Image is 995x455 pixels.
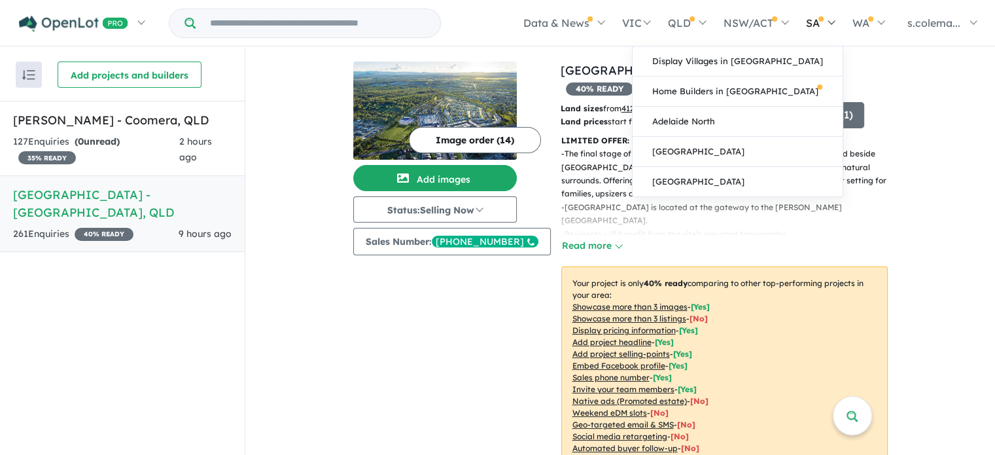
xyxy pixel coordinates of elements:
a: Adelaide North [633,107,843,137]
b: Land sizes [561,103,603,113]
button: Add projects and builders [58,62,201,88]
u: Add project selling-points [572,349,670,359]
a: [GEOGRAPHIC_DATA] [633,167,843,196]
span: [No] [677,420,695,429]
span: 0 [78,136,84,147]
u: Native ads (Promoted estate) [572,396,687,406]
b: Land prices [561,117,608,126]
button: Read more [561,238,623,253]
button: Image order (14) [409,127,541,153]
span: 2 hours ago [179,136,212,163]
b: 40 % ready [644,278,688,288]
button: Add images [353,165,517,191]
a: [GEOGRAPHIC_DATA] - [GEOGRAPHIC_DATA] [561,63,831,78]
span: 40 % READY [566,82,633,96]
span: 40 % READY [75,228,133,241]
span: [ Yes ] [655,337,674,347]
span: s.colema... [907,16,960,29]
u: Display pricing information [572,325,676,335]
p: from [561,102,765,115]
u: Social media retargeting [572,431,667,441]
u: 412 m [621,103,645,113]
p: start from [561,115,765,128]
u: Embed Facebook profile [572,361,665,371]
a: Home Builders in [GEOGRAPHIC_DATA] [633,77,843,107]
u: Invite your team members [572,384,674,394]
img: Openlot PRO Logo White [19,16,128,32]
u: Sales phone number [572,373,650,382]
span: [ Yes ] [678,384,697,394]
span: 9 hours ago [179,228,232,240]
span: [ Yes ] [653,373,672,382]
u: Add project headline [572,337,652,347]
u: Automated buyer follow-up [572,443,678,453]
button: Status:Selling Now [353,196,517,223]
h5: [PERSON_NAME] - Coomera , QLD [13,111,232,129]
h5: [GEOGRAPHIC_DATA] - [GEOGRAPHIC_DATA] , QLD [13,186,232,221]
strong: ( unread) [75,136,120,147]
p: - The final stage of Bellevue has arrived Now Selling from $459,000*. Tucked beside [GEOGRAPHIC_D... [561,147,898,201]
u: Showcase more than 3 images [572,302,688,312]
a: [GEOGRAPHIC_DATA] [633,137,843,167]
input: Try estate name, suburb, builder or developer [198,9,438,37]
span: [No] [650,408,669,418]
span: [ Yes ] [679,325,698,335]
span: [ Yes ] [673,349,692,359]
u: Geo-targeted email & SMS [572,420,674,429]
span: [No] [690,396,708,406]
div: 261 Enquir ies [13,227,133,242]
img: sort.svg [22,70,35,80]
p: - [GEOGRAPHIC_DATA] is located at the gateway to the [PERSON_NAME][GEOGRAPHIC_DATA]. [561,201,898,228]
span: [ Yes ] [669,361,688,371]
p: LIMITED OFFER: Now Selling The Final Vue Release from $459,000* [561,134,888,147]
u: Showcase more than 3 listings [572,314,686,323]
img: Bellevue Estate - Ripley [353,62,517,160]
p: - Residents will benefit from the site’s elevated topography [561,228,898,241]
span: [ No ] [690,314,708,323]
div: 127 Enquir ies [13,134,179,166]
span: [ Yes ] [691,302,710,312]
span: [No] [671,431,689,441]
button: Sales Number:[PHONE_NUMBER] [353,228,551,255]
div: [PHONE_NUMBER] [432,236,538,247]
span: 35 % READY [18,151,76,164]
span: [No] [681,443,699,453]
a: Display Villages in [GEOGRAPHIC_DATA] [633,46,843,77]
u: Weekend eDM slots [572,408,647,418]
